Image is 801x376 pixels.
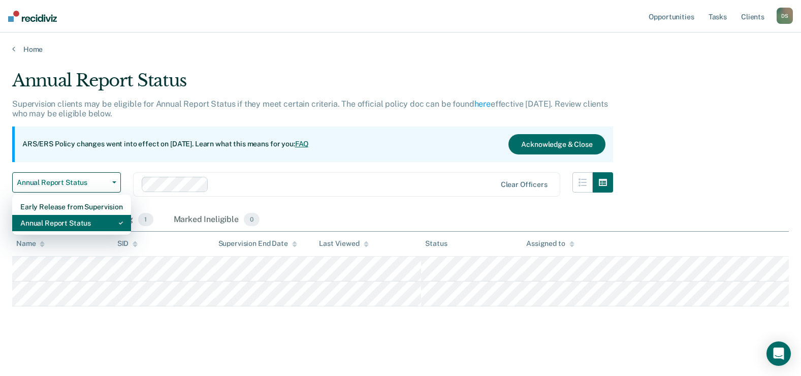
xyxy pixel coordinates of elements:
span: Annual Report Status [17,178,108,187]
div: SID [117,239,138,248]
div: Supervision End Date [218,239,297,248]
div: Early Release from Supervision [20,199,123,215]
button: Acknowledge & Close [508,134,605,154]
div: Open Intercom Messenger [766,341,791,366]
p: Supervision clients may be eligible for Annual Report Status if they meet certain criteria. The o... [12,99,608,118]
div: Clear officers [501,180,548,189]
div: Last Viewed [319,239,368,248]
div: Annual Report Status [12,70,613,99]
div: D S [777,8,793,24]
p: ARS/ERS Policy changes went into effect on [DATE]. Learn what this means for you: [22,139,309,149]
div: Name [16,239,45,248]
div: Status [425,239,447,248]
img: Recidiviz [8,11,57,22]
span: 0 [244,213,260,226]
a: FAQ [295,140,309,148]
button: Annual Report Status [12,172,121,193]
a: here [474,99,491,109]
button: DS [777,8,793,24]
div: Assigned to [526,239,574,248]
div: Marked Ineligible0 [172,209,262,231]
div: Annual Report Status [20,215,123,231]
a: Home [12,45,789,54]
span: 1 [138,213,153,226]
